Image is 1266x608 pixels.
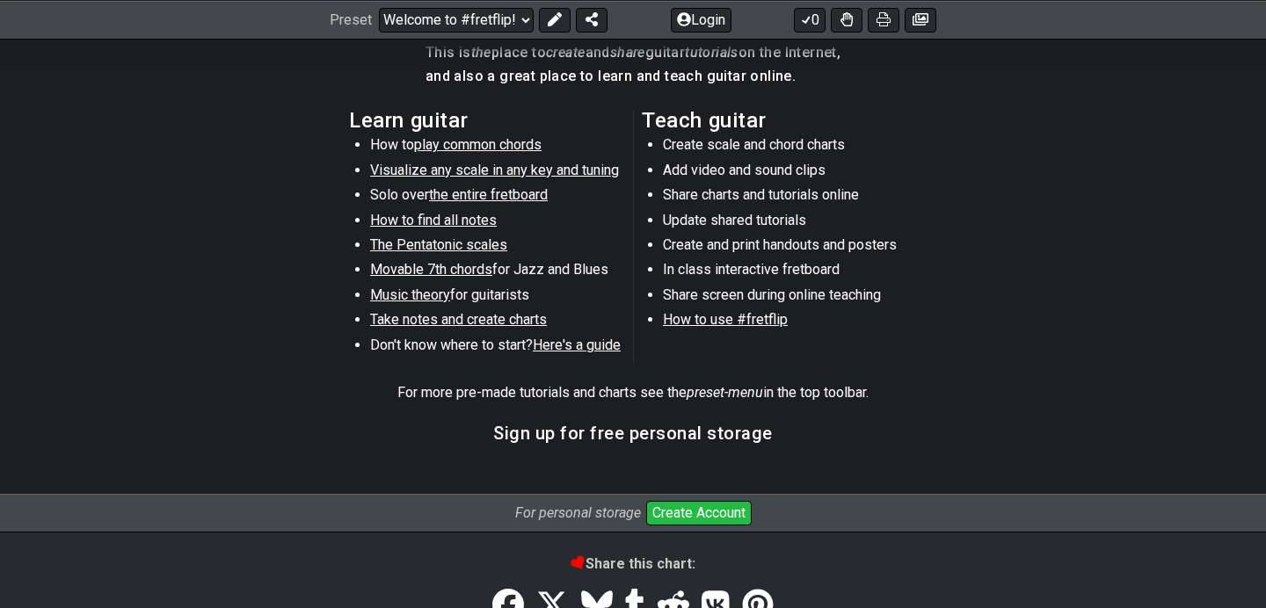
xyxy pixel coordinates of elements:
h4: and also a great place to learn and teach guitar online. [426,67,840,86]
h4: This is place to and guitar on the Internet, [426,43,840,62]
button: Toggle Dexterity for all fretkits [831,7,862,32]
span: the entire fretboard [429,186,548,203]
li: Create and print handouts and posters [663,235,913,260]
span: Take notes and create charts [370,311,547,328]
li: Add video and sound clips [663,161,913,185]
p: For more pre-made tutorials and charts see the in the top toolbar. [397,383,869,402]
span: The Pentatonic scales [370,236,507,253]
h2: Teach guitar [642,111,917,130]
span: Music theory [370,286,450,303]
span: Preset [330,11,372,28]
li: Solo over [370,185,621,210]
li: for Jazz and Blues [370,260,621,285]
em: tutorials [685,44,738,61]
span: Movable 7th chords [370,261,492,278]
li: Share charts and tutorials online [663,185,913,210]
em: preset-menu [687,384,763,401]
b: Share this chart: [571,555,695,572]
button: Share Preset [576,7,608,32]
button: Login [671,7,731,32]
li: Update shared tutorials [663,211,913,235]
span: How to find all notes [370,212,497,228]
li: In class interactive fretboard [663,260,913,285]
button: Create image [905,7,936,32]
i: For personal storage [515,504,641,521]
button: Edit Preset [539,7,571,32]
span: Here's a guide [533,337,621,353]
em: the [471,44,491,61]
button: Print [868,7,899,32]
button: 0 [794,7,826,32]
select: Preset [379,7,534,32]
em: share [610,44,645,61]
li: Share screen during online teaching [663,286,913,310]
span: play common chords [414,136,542,153]
li: Create scale and chord charts [663,135,913,160]
li: Don't know where to start? [370,336,621,360]
li: How to [370,135,621,160]
span: How to use #fretflip [663,311,788,328]
h2: Learn guitar [349,111,624,130]
em: create [546,44,585,61]
h3: Sign up for free personal storage [493,423,773,443]
li: for guitarists [370,286,621,310]
span: Visualize any scale in any key and tuning [370,162,619,178]
button: Create Account [646,501,752,525]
